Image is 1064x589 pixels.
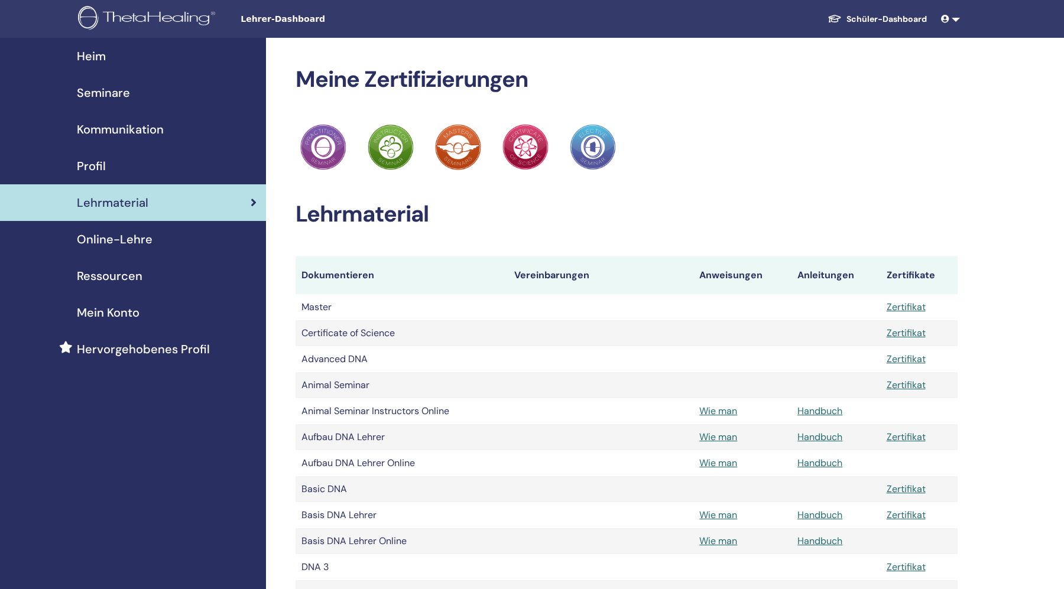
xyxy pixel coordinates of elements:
td: Aufbau DNA Lehrer [296,424,508,450]
img: Practitioner [300,124,346,170]
td: Basic DNA [296,476,508,502]
a: Wie man [699,535,737,547]
span: Online-Lehre [77,230,153,248]
a: Zertifikat [887,379,926,391]
a: Handbuch [797,457,842,469]
span: Seminare [77,84,130,102]
a: Handbuch [797,509,842,521]
td: Basis DNA Lehrer Online [296,528,508,554]
td: Animal Seminar Instructors Online [296,398,508,424]
h2: Meine Zertifizierungen [296,66,958,93]
img: graduation-cap-white.svg [828,14,842,24]
td: Master [296,294,508,320]
img: logo.png [78,6,219,32]
a: Wie man [699,431,737,443]
span: Heim [77,47,106,65]
a: Handbuch [797,431,842,443]
span: Mein Konto [77,304,140,321]
img: Practitioner [502,124,549,170]
a: Zertifikat [887,431,926,443]
a: Schüler-Dashboard [818,8,936,30]
img: Practitioner [368,124,414,170]
span: Ressourcen [77,267,142,285]
th: Vereinbarungen [508,256,693,294]
th: Dokumentieren [296,256,508,294]
a: Handbuch [797,405,842,417]
td: Basis DNA Lehrer [296,502,508,528]
a: Zertifikat [887,301,926,313]
a: Zertifikat [887,327,926,339]
a: Wie man [699,405,737,417]
a: Wie man [699,509,737,521]
a: Zertifikat [887,483,926,495]
a: Zertifikat [887,353,926,365]
td: Advanced DNA [296,346,508,372]
a: Zertifikat [887,561,926,573]
img: Practitioner [435,124,481,170]
span: Lehrmaterial [77,194,148,211]
td: Aufbau DNA Lehrer Online [296,450,508,476]
td: DNA 3 [296,554,508,580]
a: Handbuch [797,535,842,547]
a: Zertifikat [887,509,926,521]
td: Certificate of Science [296,320,508,346]
td: Animal Seminar [296,372,508,398]
span: Hervorgehobenes Profil [77,340,210,358]
span: Lehrer-Dashboard [241,13,418,25]
img: Practitioner [570,124,616,170]
span: Profil [77,157,106,175]
a: Wie man [699,457,737,469]
h2: Lehrmaterial [296,201,958,228]
span: Kommunikation [77,121,164,138]
th: Anleitungen [791,256,880,294]
th: Anweisungen [693,256,791,294]
th: Zertifikate [881,256,958,294]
